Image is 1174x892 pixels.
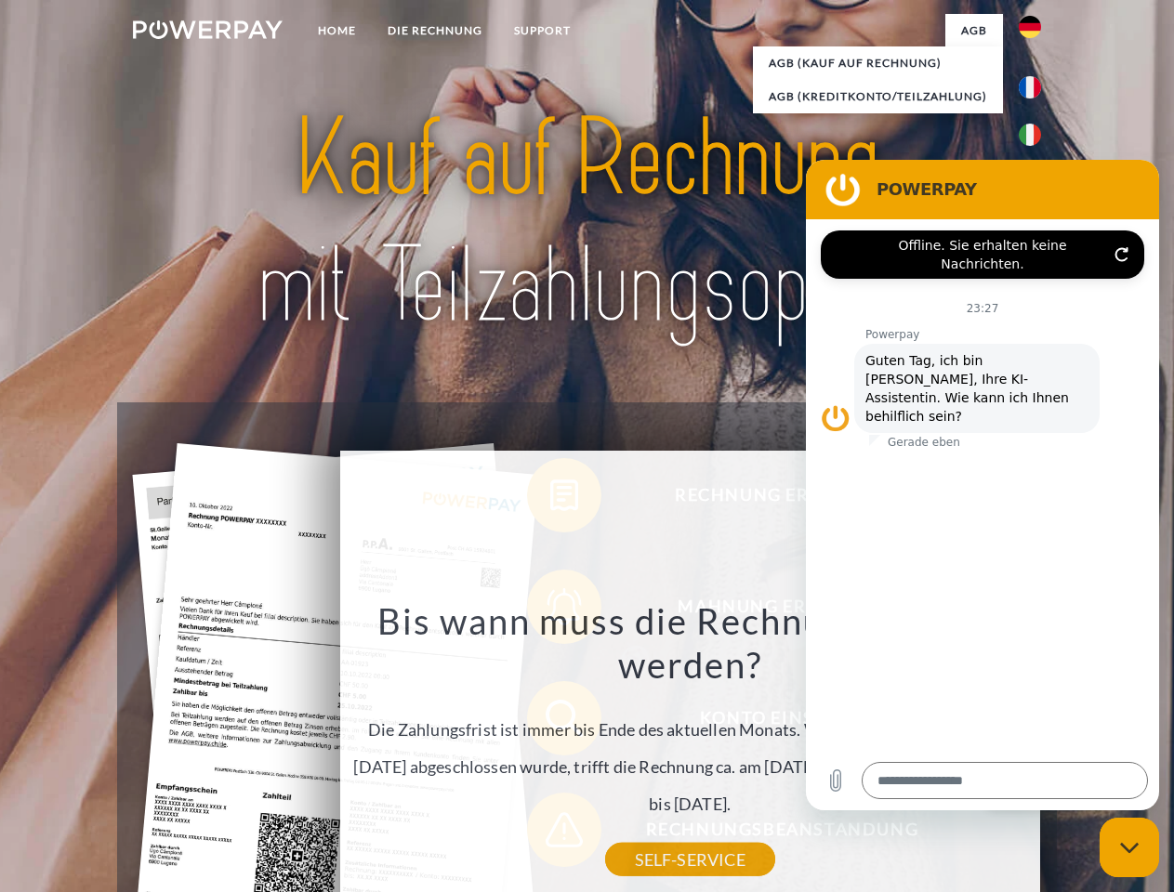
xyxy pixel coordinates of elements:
iframe: Schaltfläche zum Öffnen des Messaging-Fensters; Konversation läuft [1100,818,1159,877]
a: SELF-SERVICE [605,843,775,876]
a: agb [945,14,1003,47]
a: AGB (Kreditkonto/Teilzahlung) [753,80,1003,113]
a: SUPPORT [498,14,587,47]
img: title-powerpay_de.svg [178,89,996,356]
img: fr [1019,76,1041,98]
img: it [1019,124,1041,146]
iframe: Messaging-Fenster [806,160,1159,810]
a: Home [302,14,372,47]
div: Die Zahlungsfrist ist immer bis Ende des aktuellen Monats. Wenn die Bestellung z.B. am [DATE] abg... [350,598,1029,859]
a: DIE RECHNUNG [372,14,498,47]
img: de [1019,16,1041,38]
h3: Bis wann muss die Rechnung bezahlt werden? [350,598,1029,688]
img: logo-powerpay-white.svg [133,20,283,39]
a: AGB (Kauf auf Rechnung) [753,46,1003,80]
